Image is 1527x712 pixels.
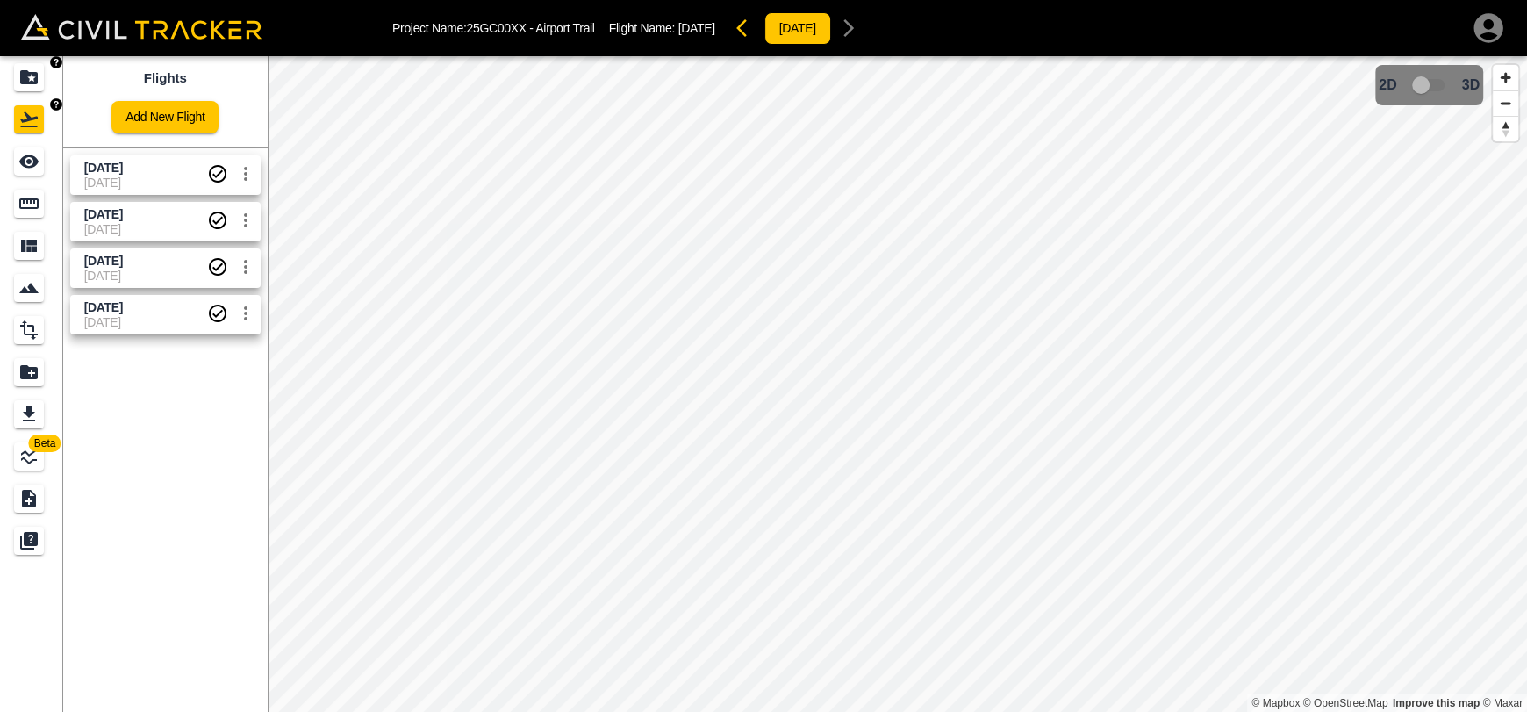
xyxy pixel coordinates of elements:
span: 3D model not uploaded yet [1404,68,1455,102]
a: Maxar [1482,697,1523,709]
a: Mapbox [1251,697,1300,709]
span: 3D [1462,77,1480,93]
button: Reset bearing to north [1493,116,1518,141]
p: Project Name: 25GC00XX - Airport Trail [392,21,595,35]
button: Zoom out [1493,90,1518,116]
a: OpenStreetMap [1303,697,1388,709]
button: Zoom in [1493,65,1518,90]
span: 2D [1379,77,1396,93]
a: Map feedback [1393,697,1480,709]
span: [DATE] [678,21,715,35]
button: [DATE] [764,12,831,45]
img: Civil Tracker [21,14,262,39]
canvas: Map [268,56,1527,712]
p: Flight Name: [609,21,715,35]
